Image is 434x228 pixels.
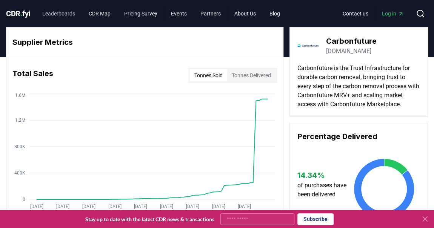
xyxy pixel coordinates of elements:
[14,144,25,149] tspan: 800K
[297,170,349,181] h3: 14.34 %
[297,131,420,142] h3: Percentage Delivered
[297,35,319,56] img: Carbonfuture-logo
[326,47,371,56] a: [DOMAIN_NAME]
[227,69,275,81] button: Tonnes Delivered
[337,7,374,20] a: Contact us
[263,7,286,20] a: Blog
[15,93,25,98] tspan: 1.6M
[238,204,251,209] tspan: [DATE]
[297,64,420,109] p: Carbonfuture is the Trust Infrastructure for durable carbon removal, bringing trust to every step...
[36,7,286,20] nav: Main
[382,10,404,17] span: Log in
[212,204,225,209] tspan: [DATE]
[12,68,53,83] h3: Total Sales
[36,7,81,20] a: Leaderboards
[134,204,147,209] tspan: [DATE]
[326,35,377,47] h3: Carbonfuture
[108,204,122,209] tspan: [DATE]
[20,9,23,18] span: .
[194,7,227,20] a: Partners
[14,170,25,176] tspan: 400K
[186,204,199,209] tspan: [DATE]
[12,37,277,48] h3: Supplier Metrics
[83,7,117,20] a: CDR Map
[15,118,25,123] tspan: 1.2M
[376,7,410,20] a: Log in
[56,204,69,209] tspan: [DATE]
[30,204,43,209] tspan: [DATE]
[82,204,95,209] tspan: [DATE]
[6,9,30,18] span: CDR fyi
[337,7,410,20] nav: Main
[160,204,173,209] tspan: [DATE]
[297,181,349,199] p: of purchases have been delivered
[23,197,25,202] tspan: 0
[228,7,262,20] a: About Us
[165,7,193,20] a: Events
[118,7,163,20] a: Pricing Survey
[6,8,30,19] a: CDR.fyi
[190,69,227,81] button: Tonnes Sold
